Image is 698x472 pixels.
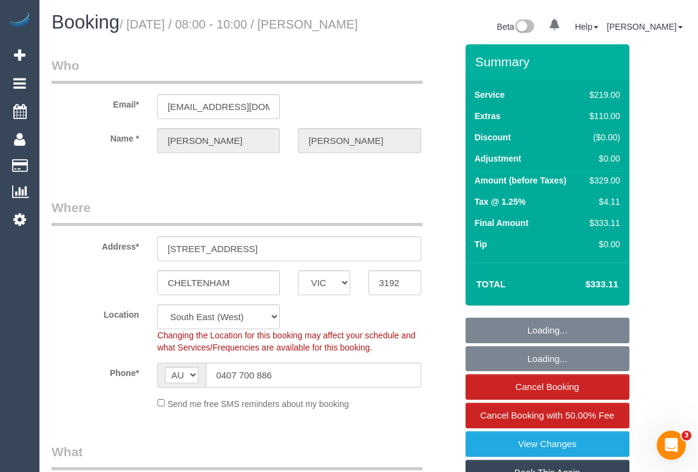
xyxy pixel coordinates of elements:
[475,152,521,165] label: Adjustment
[157,128,280,153] input: First Name*
[475,55,623,69] h3: Summary
[584,110,620,122] div: $110.00
[206,363,421,388] input: Phone*
[514,19,534,35] img: New interface
[584,89,620,101] div: $219.00
[497,22,535,32] a: Beta
[475,196,526,208] label: Tax @ 1.25%
[584,196,620,208] div: $4.11
[157,330,415,352] span: Changing the Location for this booking may affect your schedule and what Services/Frequencies are...
[42,363,148,379] label: Phone*
[52,12,120,33] span: Booking
[475,131,511,143] label: Discount
[42,236,148,253] label: Address*
[475,174,566,186] label: Amount (before Taxes)
[607,22,683,32] a: [PERSON_NAME]
[52,56,422,84] legend: Who
[42,128,148,145] label: Name *
[584,238,620,250] div: $0.00
[480,410,614,420] span: Cancel Booking with 50.00% Fee
[575,22,598,32] a: Help
[42,94,148,111] label: Email*
[52,199,422,226] legend: Where
[120,18,358,31] small: / [DATE] / 08:00 - 10:00 / [PERSON_NAME]
[157,270,280,295] input: Suburb*
[168,398,349,408] span: Send me free SMS reminders about my booking
[52,443,422,470] legend: What
[157,94,280,119] input: Email*
[682,431,691,440] span: 3
[42,304,148,321] label: Location
[466,374,629,400] a: Cancel Booking
[475,217,529,229] label: Final Amount
[475,110,501,122] label: Extras
[657,431,686,460] iframe: Intercom live chat
[584,217,620,229] div: $333.11
[466,431,629,457] a: View Changes
[584,174,620,186] div: $329.00
[466,403,629,428] a: Cancel Booking with 50.00% Fee
[368,270,421,295] input: Post Code*
[549,279,618,290] h4: $333.11
[7,12,32,29] img: Automaid Logo
[584,131,620,143] div: ($0.00)
[298,128,421,153] input: Last Name*
[476,279,506,289] strong: Total
[584,152,620,165] div: $0.00
[475,89,505,101] label: Service
[475,238,487,250] label: Tip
